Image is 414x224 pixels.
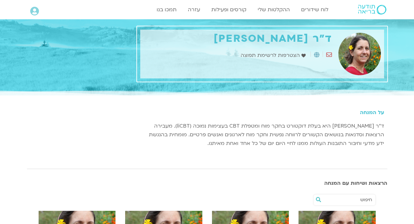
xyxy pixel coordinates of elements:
span: הצטרפות לרשימת תפוצה [241,51,301,60]
img: תודעה בריאה [358,5,386,14]
h1: ד"ר [PERSON_NAME] [143,33,332,45]
a: עזרה [185,4,203,16]
a: הצטרפות לרשימת תפוצה [241,51,307,60]
h3: הרצאות ושיחות עם המנחה [27,180,387,186]
a: לוח שידורים [298,4,332,16]
p: ד״ר [PERSON_NAME] היא בעלת דוקטורט בחקר מוח ומטפלת CBT בעצימות נמוכה (liCBT). מעבירה הרצאות וסדנא... [140,122,384,148]
input: חיפוש [323,194,372,205]
a: קורסים ופעילות [208,4,250,16]
a: תמכו בנו [153,4,180,16]
a: ההקלטות שלי [254,4,293,16]
h5: על המנחה [140,110,384,115]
